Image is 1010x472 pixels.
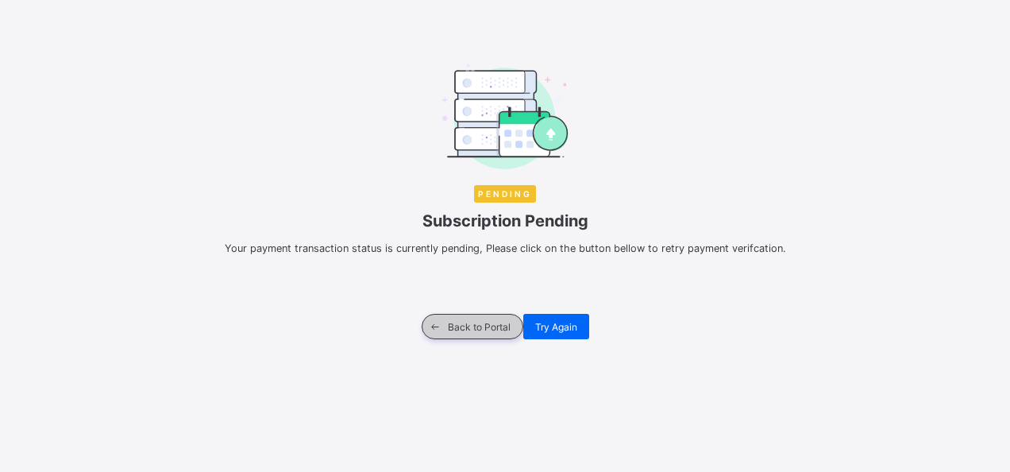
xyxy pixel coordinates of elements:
img: sub-success-2.2244b1058ac11a6dce9a87db8d5ae5dd.svg [441,64,569,169]
span: Your payment transaction status is currently pending, Please click on the button bellow to retry ... [225,242,786,254]
span: Try Again [535,321,577,333]
span: Pending [474,185,536,203]
span: Subscription Pending [29,211,981,230]
span: Back to Portal [448,321,511,333]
